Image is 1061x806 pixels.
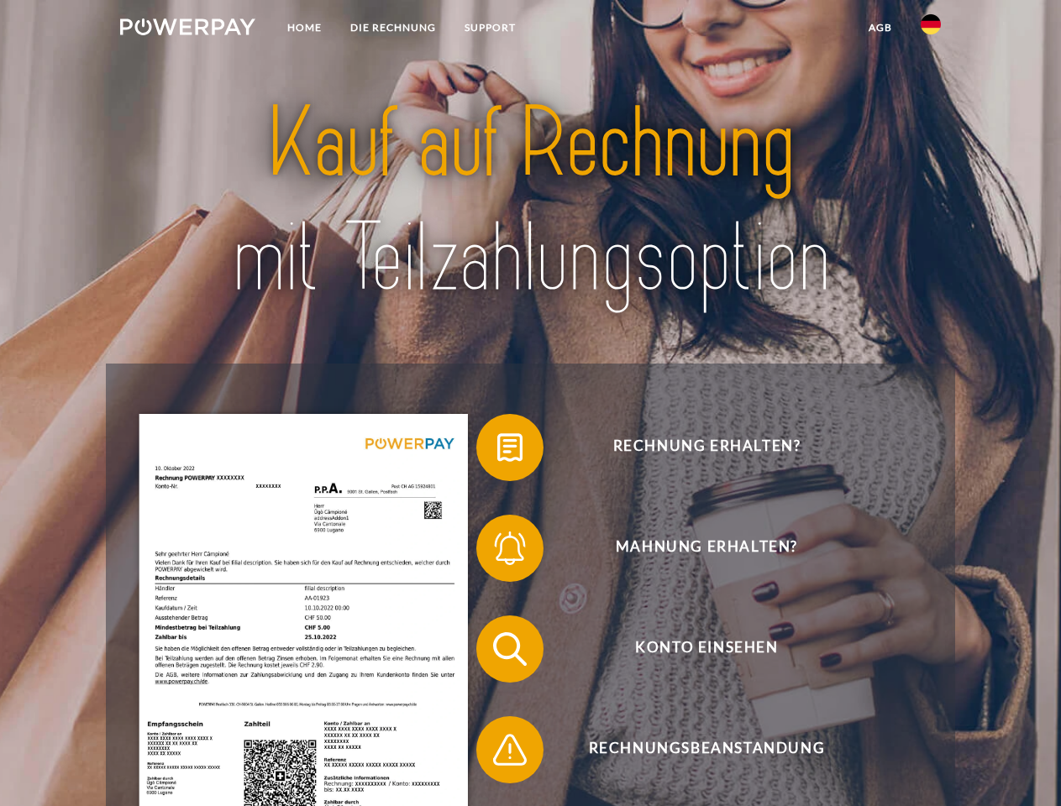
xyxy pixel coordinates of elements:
span: Rechnungsbeanstandung [501,716,912,783]
span: Konto einsehen [501,615,912,683]
img: qb_bill.svg [489,427,531,468]
a: DIE RECHNUNG [336,13,450,43]
img: logo-powerpay-white.svg [120,18,255,35]
span: Rechnung erhalten? [501,414,912,481]
img: qb_search.svg [489,628,531,670]
a: SUPPORT [450,13,530,43]
img: qb_bell.svg [489,527,531,569]
button: Rechnungsbeanstandung [476,716,913,783]
img: de [921,14,941,34]
a: agb [854,13,906,43]
img: qb_warning.svg [489,729,531,771]
button: Rechnung erhalten? [476,414,913,481]
span: Mahnung erhalten? [501,515,912,582]
button: Mahnung erhalten? [476,515,913,582]
button: Konto einsehen [476,615,913,683]
a: Home [273,13,336,43]
img: title-powerpay_de.svg [160,81,901,322]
